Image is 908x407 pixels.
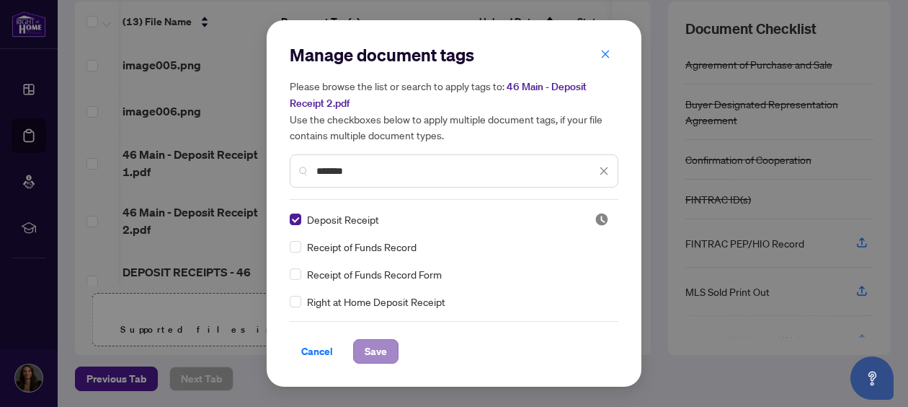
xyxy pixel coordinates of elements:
[290,43,618,66] h2: Manage document tags
[595,212,609,227] img: status
[290,78,618,143] h5: Please browse the list or search to apply tags to: Use the checkboxes below to apply multiple doc...
[307,266,442,282] span: Receipt of Funds Record Form
[307,211,379,227] span: Deposit Receipt
[290,339,344,364] button: Cancel
[850,356,894,400] button: Open asap
[307,239,417,255] span: Receipt of Funds Record
[600,49,610,59] span: close
[307,294,445,310] span: Right at Home Deposit Receipt
[365,340,387,363] span: Save
[599,166,609,176] span: close
[301,340,333,363] span: Cancel
[595,212,609,227] span: Pending Review
[353,339,399,364] button: Save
